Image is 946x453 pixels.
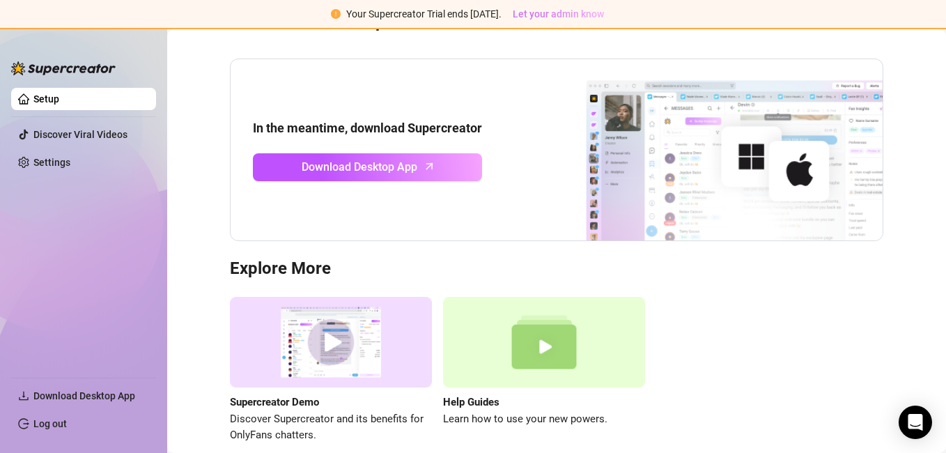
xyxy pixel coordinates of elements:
[33,390,135,401] span: Download Desktop App
[33,129,127,140] a: Discover Viral Videos
[302,158,417,176] span: Download Desktop App
[253,153,482,181] a: Download Desktop Apparrow-up
[18,390,29,401] span: download
[346,8,502,20] span: Your Supercreator Trial ends [DATE].
[230,297,432,388] img: supercreator demo
[230,411,432,444] span: Discover Supercreator and its benefits for OnlyFans chatters.
[421,158,437,174] span: arrow-up
[443,396,499,408] strong: Help Guides
[443,411,645,428] span: Learn how to use your new powers.
[534,59,883,240] img: download app
[443,297,645,388] img: help guides
[443,297,645,444] a: Help GuidesLearn how to use your new powers.
[33,157,70,168] a: Settings
[33,93,59,105] a: Setup
[11,61,116,75] img: logo-BBDzfeDw.svg
[899,406,932,439] div: Open Intercom Messenger
[230,297,432,444] a: Supercreator DemoDiscover Supercreator and its benefits for OnlyFans chatters.
[507,6,610,22] button: Let your admin know
[33,418,67,429] a: Log out
[230,396,319,408] strong: Supercreator Demo
[253,121,482,135] strong: In the meantime, download Supercreator
[513,8,604,20] span: Let your admin know
[331,9,341,19] span: exclamation-circle
[230,258,883,280] h3: Explore More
